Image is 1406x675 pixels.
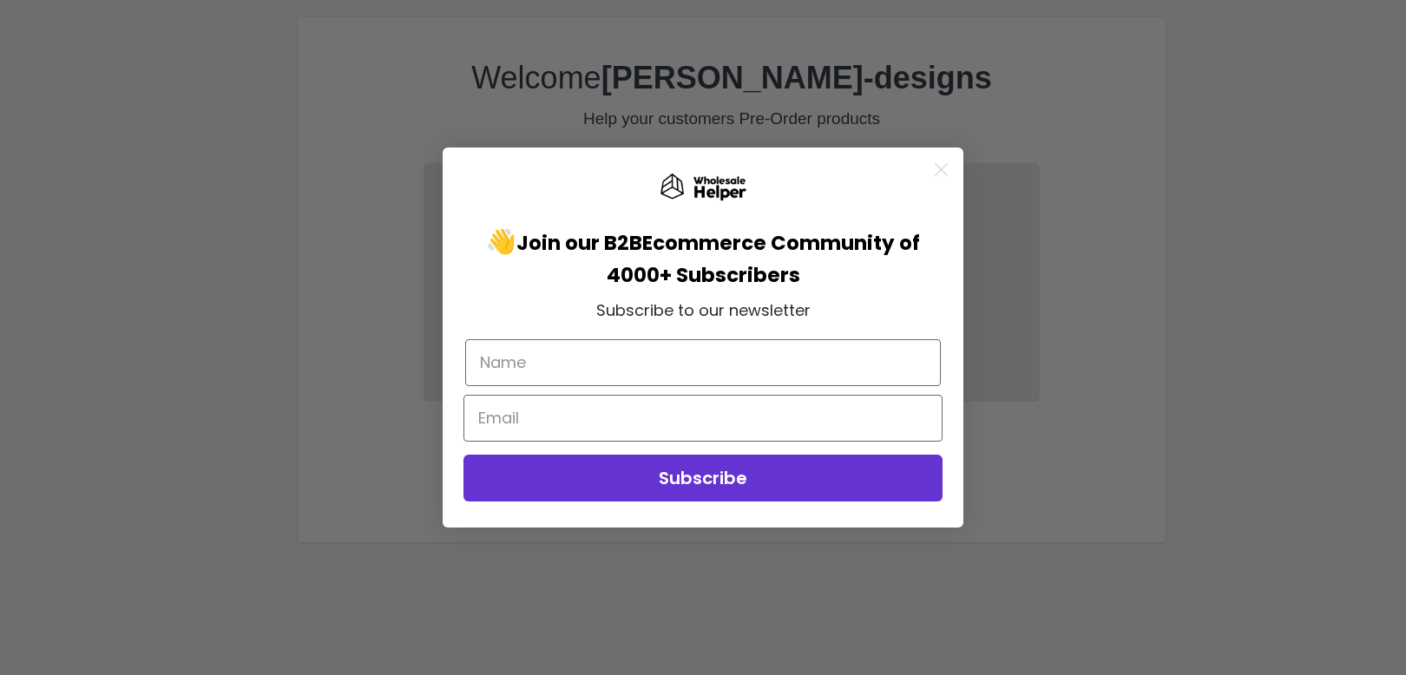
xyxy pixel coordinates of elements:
input: Name [465,339,941,386]
span: 👋 [486,225,642,259]
span: Subscribe to our newsletter [596,299,811,321]
button: Close dialog [926,154,956,185]
span: Ecommerce Community of 4000+ Subscribers [607,229,921,289]
img: Wholesale Helper Logo [660,174,746,201]
button: Subscribe [463,455,943,501]
input: Email [463,395,943,442]
span: Join our B2B [516,229,642,257]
